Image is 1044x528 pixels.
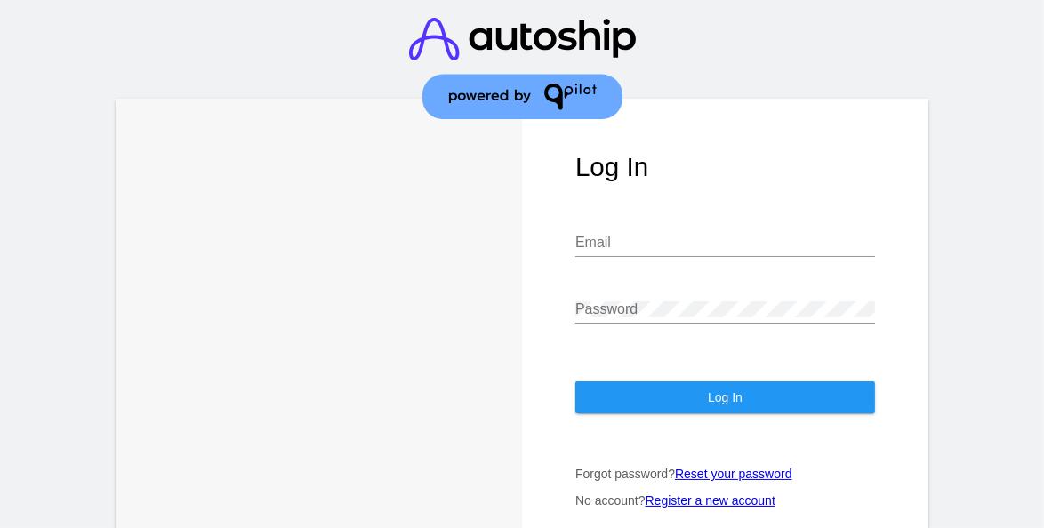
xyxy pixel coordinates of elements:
input: Email [575,235,875,251]
button: Log In [575,381,875,413]
p: Forgot password? [575,467,875,481]
a: Register a new account [646,493,775,508]
span: Log In [708,390,743,404]
a: Reset your password [675,467,792,481]
p: No account? [575,493,875,508]
h1: Log In [575,152,875,182]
